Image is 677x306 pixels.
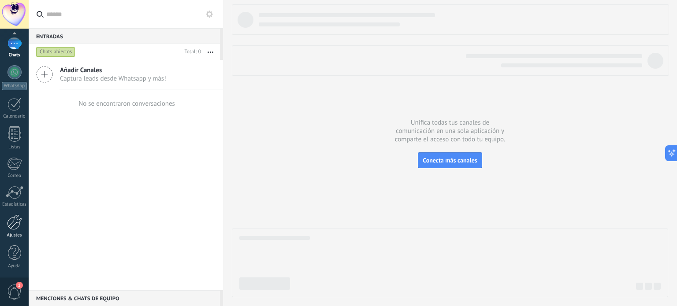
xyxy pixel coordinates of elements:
span: Captura leads desde Whatsapp y más! [60,74,166,83]
div: Calendario [2,114,27,119]
div: WhatsApp [2,82,27,90]
span: 1 [16,282,23,289]
div: Ajustes [2,232,27,238]
div: Entradas [29,28,220,44]
button: Más [201,44,220,60]
div: Ayuda [2,263,27,269]
button: Conecta más canales [418,152,482,168]
div: Menciones & Chats de equipo [29,290,220,306]
div: Correo [2,173,27,179]
div: Listas [2,144,27,150]
div: Chats abiertos [36,47,75,57]
div: Chats [2,52,27,58]
div: Estadísticas [2,202,27,207]
div: No se encontraron conversaciones [78,100,175,108]
span: Añadir Canales [60,66,166,74]
div: Total: 0 [181,48,201,56]
span: Conecta más canales [423,156,477,164]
